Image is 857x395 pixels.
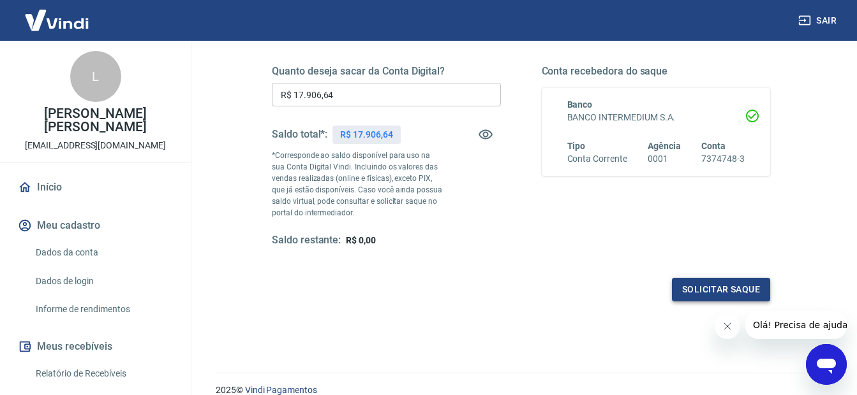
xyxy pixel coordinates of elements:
p: R$ 17.906,64 [340,128,392,141]
a: Dados de login [31,268,175,294]
p: [PERSON_NAME] [PERSON_NAME] [10,107,181,134]
p: [EMAIL_ADDRESS][DOMAIN_NAME] [25,139,166,152]
h6: 7374748-3 [701,152,745,166]
a: Vindi Pagamentos [245,385,317,395]
iframe: Fechar mensagem [715,313,740,339]
button: Solicitar saque [672,278,770,301]
iframe: Mensagem da empresa [745,311,847,339]
span: Tipo [567,141,586,151]
div: L [70,51,121,102]
iframe: Botão para abrir a janela de mensagens [806,344,847,385]
button: Meus recebíveis [15,333,175,361]
h5: Conta recebedora do saque [542,65,771,78]
span: Agência [648,141,681,151]
p: *Corresponde ao saldo disponível para uso na sua Conta Digital Vindi. Incluindo os valores das ve... [272,150,443,219]
button: Sair [796,9,842,32]
a: Início [15,173,175,201]
h5: Saldo restante: [272,234,341,247]
button: Meu cadastro [15,212,175,240]
h6: BANCO INTERMEDIUM S.A. [567,111,745,124]
img: Vindi [15,1,98,39]
span: Conta [701,141,726,151]
h6: Conta Corrente [567,152,627,166]
span: Olá! Precisa de ajuda? [8,9,107,19]
a: Informe de rendimentos [31,296,175,322]
a: Relatório de Recebíveis [31,361,175,387]
span: R$ 0,00 [346,235,376,245]
a: Dados da conta [31,240,175,266]
h5: Saldo total*: [272,128,327,141]
h5: Quanto deseja sacar da Conta Digital? [272,65,501,78]
h6: 0001 [648,152,681,166]
span: Banco [567,99,593,110]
